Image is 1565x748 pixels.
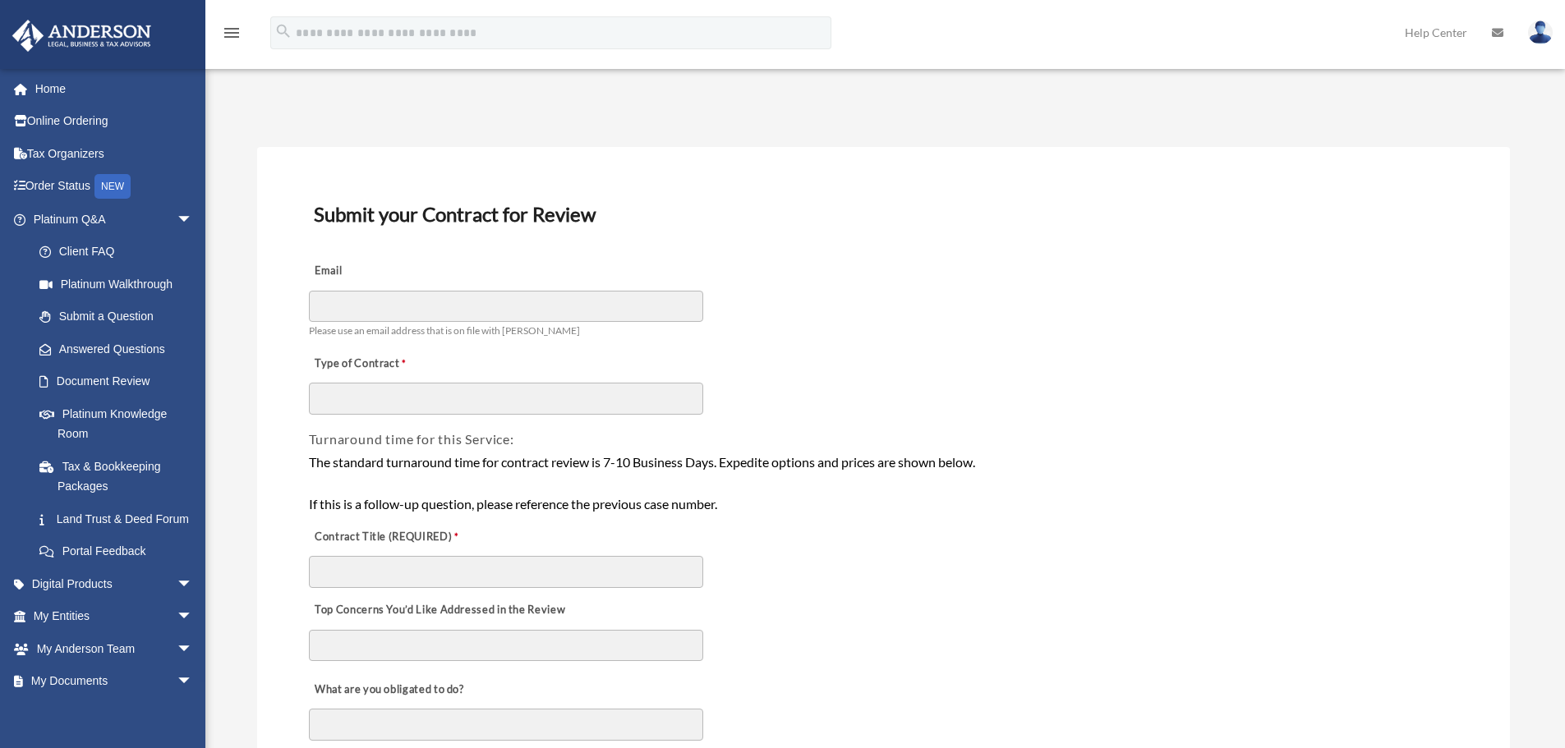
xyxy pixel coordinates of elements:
a: Platinum Knowledge Room [23,397,218,450]
a: Land Trust & Deed Forum [23,502,218,535]
i: menu [222,23,242,43]
a: Online Ordering [12,105,218,138]
a: My Anderson Teamarrow_drop_down [12,632,218,665]
a: Client FAQ [23,236,218,268]
a: Tax Organizers [12,137,218,170]
label: Email [309,260,473,283]
a: Document Review [23,365,209,398]
div: The standard turnaround time for contract review is 7-10 Business Days. Expedite options and pric... [309,452,1458,515]
span: arrow_drop_down [177,567,209,601]
a: My Documentsarrow_drop_down [12,665,218,698]
h3: Submit your Contract for Review [307,197,1460,232]
a: Portal Feedback [23,535,218,568]
a: Submit a Question [23,301,218,333]
span: arrow_drop_down [177,203,209,236]
span: arrow_drop_down [177,600,209,634]
label: Type of Contract [309,352,473,375]
label: Top Concerns You’d Like Addressed in the Review [309,599,570,622]
i: search [274,22,292,40]
span: Turnaround time for this Service: [309,431,514,447]
label: Contract Title (REQUIRED) [309,525,473,548]
a: Platinum Q&Aarrow_drop_down [12,203,218,236]
a: Tax & Bookkeeping Packages [23,450,218,502]
span: arrow_drop_down [177,632,209,666]
label: What are you obligated to do? [309,678,473,701]
a: menu [222,29,242,43]
a: My Entitiesarrow_drop_down [12,600,218,633]
img: Anderson Advisors Platinum Portal [7,20,156,52]
a: Home [12,72,218,105]
a: Platinum Walkthrough [23,268,218,301]
a: Digital Productsarrow_drop_down [12,567,218,600]
span: arrow_drop_down [177,665,209,699]
span: Please use an email address that is on file with [PERSON_NAME] [309,324,580,337]
div: NEW [94,174,131,199]
a: Order StatusNEW [12,170,218,204]
a: Answered Questions [23,333,218,365]
img: User Pic [1528,21,1553,44]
